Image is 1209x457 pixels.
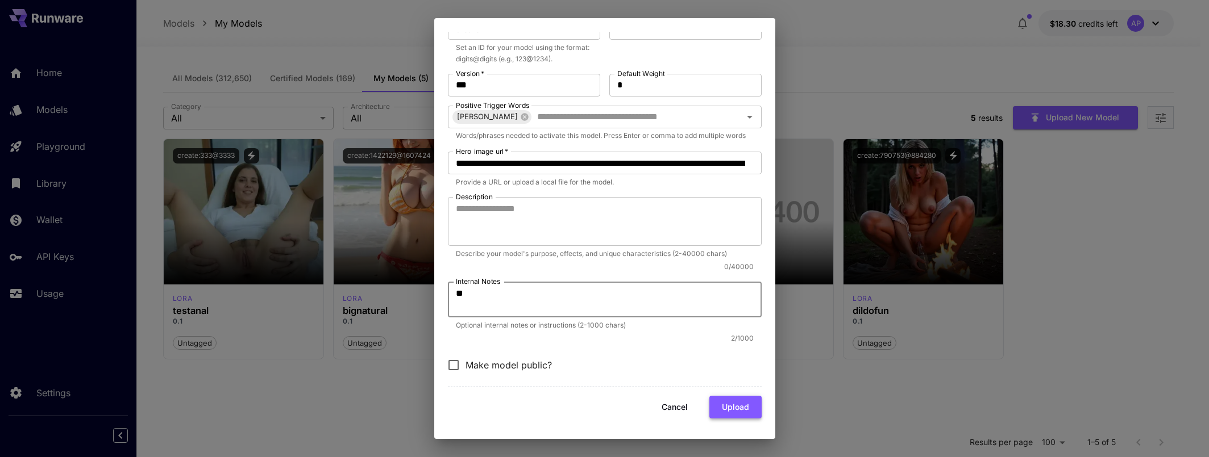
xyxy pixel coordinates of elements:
[456,146,508,156] label: Hero image url
[649,396,700,419] button: Cancel
[452,110,522,123] span: [PERSON_NAME]
[617,69,664,78] label: Default Weight
[456,248,754,259] p: Describe your model's purpose, effects, and unique characteristics (2-40000 chars)
[456,276,500,286] label: Internal Notes
[448,333,754,344] p: 2 / 1000
[709,396,762,419] button: Upload
[456,130,754,141] p: Words/phrases needed to activate this model. Press Enter or comma to add multiple words
[466,358,552,372] span: Make model public?
[456,192,493,202] label: Description
[456,42,592,65] p: Set an ID for your model using the format: digits@digits (e.g., 123@1234).
[448,261,754,272] p: 0 / 40000
[456,177,754,188] p: Provide a URL or upload a local file for the model.
[452,110,531,124] div: [PERSON_NAME]
[456,100,529,110] label: Positive Trigger Words
[456,320,754,331] p: Optional internal notes or instructions (2-1000 chars)
[742,109,758,125] button: Open
[456,69,484,78] label: Version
